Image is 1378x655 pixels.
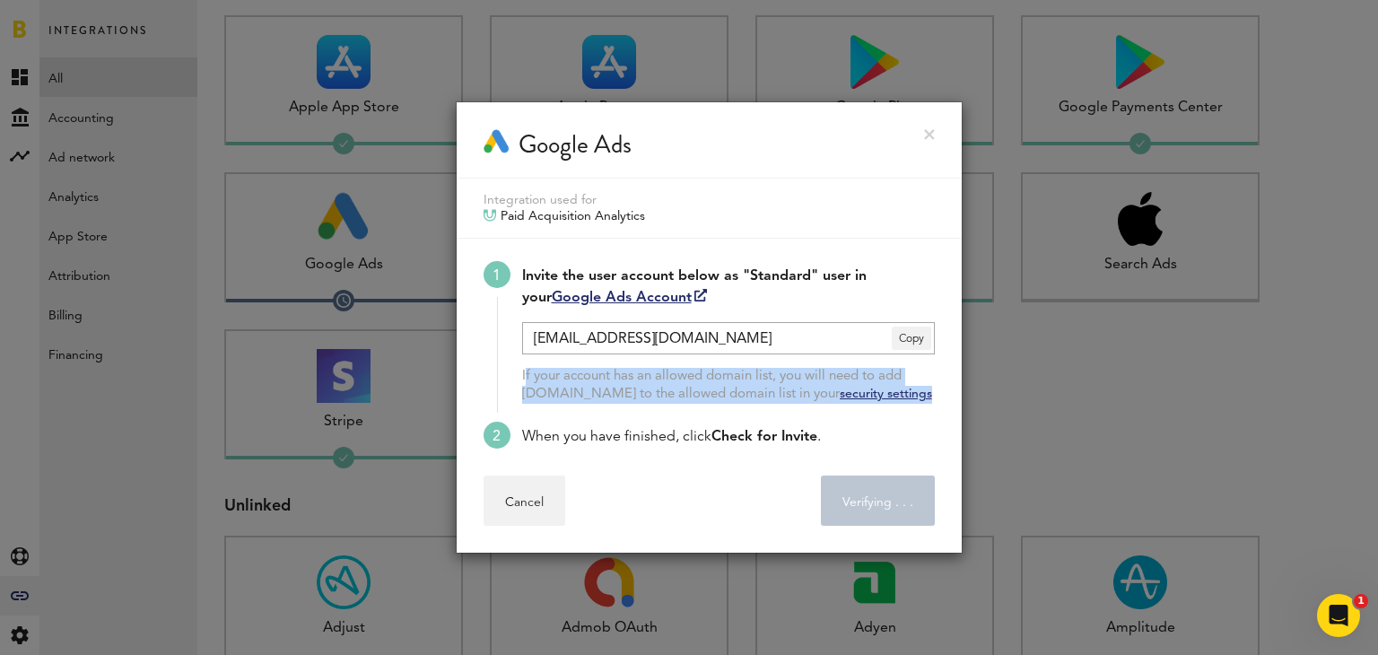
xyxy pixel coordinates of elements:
div: Invite the user account below as "Standard" user in your [522,266,935,309]
span: . [903,496,906,509]
img: Google Ads [484,129,510,156]
div: When you have finished, click . [522,426,935,448]
iframe: Intercom live chat [1317,594,1360,637]
span: Copy [892,327,931,350]
a: Google Ads Account [552,291,707,305]
span: Paid Acquisition Analytics [501,208,645,224]
button: Cancel [484,476,565,526]
div: If your account has an allowed domain list, you will need to add [DOMAIN_NAME] to the allowed dom... [522,368,935,404]
a: security settings [840,388,932,400]
span: Check for Invite [711,430,817,444]
div: Google Ads [519,129,632,160]
span: Support [36,13,100,29]
span: . [895,496,899,509]
span: . [910,496,913,509]
div: Integration used for [484,192,935,208]
span: 1 [1354,594,1368,608]
button: Verifying . . . [821,476,935,526]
